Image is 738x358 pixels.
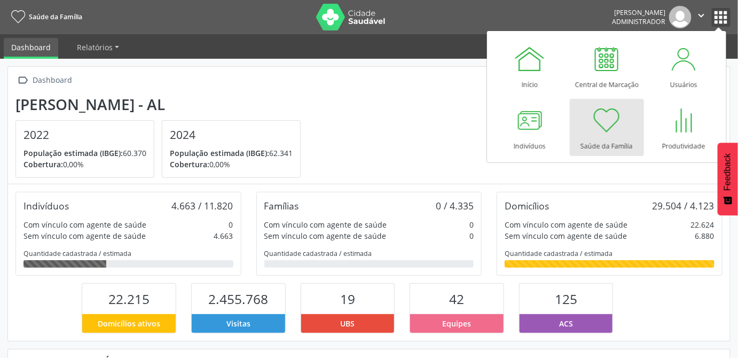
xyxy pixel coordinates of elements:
[229,219,233,230] div: 0
[570,37,644,95] a: Central de Marcação
[7,8,82,26] a: Saúde da Família
[505,249,715,258] div: Quantidade cadastrada / estimada
[23,148,123,158] span: População estimada (IBGE):
[555,290,577,308] span: 125
[264,219,387,230] div: Com vínculo com agente de saúde
[23,230,146,242] div: Sem vínculo com agente de saúde
[29,12,82,21] span: Saúde da Família
[264,200,299,212] div: Famílias
[23,159,63,169] span: Cobertura:
[696,10,708,21] i: 
[23,219,146,230] div: Com vínculo com agente de saúde
[612,17,665,26] span: Administrador
[691,219,715,230] div: 22.624
[23,147,146,159] p: 60.370
[15,96,308,113] div: [PERSON_NAME] - AL
[208,290,268,308] span: 2.455.768
[493,99,567,156] a: Indivíduos
[4,38,58,59] a: Dashboard
[15,73,31,88] i: 
[669,6,692,28] img: img
[436,200,474,212] div: 0 / 4.335
[170,147,293,159] p: 62.341
[692,6,712,28] button: 
[108,290,150,308] span: 22.215
[31,73,74,88] div: Dashboard
[226,318,250,329] span: Visitas
[340,290,355,308] span: 19
[23,128,146,142] h4: 2022
[264,230,387,242] div: Sem vínculo com agente de saúde
[449,290,464,308] span: 42
[77,42,113,52] span: Relatórios
[171,200,233,212] div: 4.663 / 11.820
[695,230,715,242] div: 6.880
[723,153,733,191] span: Feedback
[469,230,474,242] div: 0
[170,159,293,170] p: 0,00%
[23,249,233,258] div: Quantidade cadastrada / estimada
[469,219,474,230] div: 0
[712,8,731,27] button: apps
[559,318,573,329] span: ACS
[264,249,474,258] div: Quantidade cadastrada / estimada
[23,159,146,170] p: 0,00%
[570,99,644,156] a: Saúde da Família
[23,200,69,212] div: Indivíduos
[493,37,567,95] a: Início
[170,128,293,142] h4: 2024
[170,159,209,169] span: Cobertura:
[612,8,665,17] div: [PERSON_NAME]
[647,99,721,156] a: Produtividade
[340,318,355,329] span: UBS
[442,318,471,329] span: Equipes
[15,73,74,88] a:  Dashboard
[653,200,715,212] div: 29.504 / 4.123
[718,143,738,215] button: Feedback - Mostrar pesquisa
[505,230,627,242] div: Sem vínculo com agente de saúde
[98,318,160,329] span: Domicílios ativos
[69,38,127,57] a: Relatórios
[505,219,627,230] div: Com vínculo com agente de saúde
[170,148,269,158] span: População estimada (IBGE):
[647,37,721,95] a: Usuários
[214,230,233,242] div: 4.663
[505,200,549,212] div: Domicílios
